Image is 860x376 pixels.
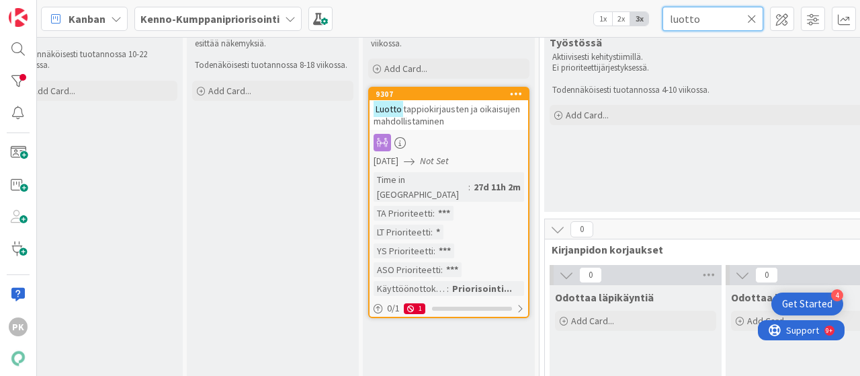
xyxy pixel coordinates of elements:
[370,88,528,100] div: 9307
[68,5,75,16] div: 9+
[731,291,842,304] span: Odottaa kapasiteettia
[9,349,28,368] img: avatar
[433,206,435,221] span: :
[28,2,61,18] span: Support
[387,301,400,315] span: 0 / 1
[566,109,609,121] span: Add Card...
[374,225,431,239] div: LT Prioriteetti
[571,315,614,327] span: Add Card...
[747,315,790,327] span: Add Card...
[370,300,528,317] div: 0/11
[662,7,763,31] input: Quick Filter...
[468,180,470,194] span: :
[570,221,593,237] span: 0
[374,154,398,168] span: [DATE]
[441,262,443,277] span: :
[370,88,528,130] div: 9307Luottotappiokirjausten ja oikaisujen mahdollistaminen
[630,12,648,26] span: 3x
[374,206,433,221] div: TA Prioriteetti
[449,281,515,296] div: Priorisointi...
[32,85,75,97] span: Add Card...
[208,85,251,97] span: Add Card...
[594,12,612,26] span: 1x
[195,60,351,71] p: Todenäköisesti tuotannossa 8-18 viikossa.
[831,289,843,301] div: 4
[384,63,427,75] span: Add Card...
[420,155,449,167] i: Not Set
[374,101,403,116] mark: Luotto
[470,180,524,194] div: 27d 11h 2m
[9,317,28,336] div: PK
[374,262,441,277] div: ASO Prioriteetti
[140,12,279,26] b: Kenno-Kumppanipriorisointi
[19,49,175,71] p: Todennäköisesti tuotannossa 10-22 viikossa.
[550,36,602,49] span: Työstössä
[404,303,425,314] div: 1
[374,243,433,258] div: YS Prioriteetti
[9,8,28,27] img: Visit kanbanzone.com
[374,172,468,202] div: Time in [GEOGRAPHIC_DATA]
[433,243,435,258] span: :
[782,297,832,311] div: Get Started
[371,28,527,50] p: Todennäköisesti tuotannossa 6-14 viikossa.
[771,293,843,315] div: Open Get Started checklist, remaining modules: 4
[69,11,105,27] span: Kanban
[374,103,520,127] span: tappiokirjausten ja oikaisujen mahdollistaminen
[755,267,778,283] span: 0
[612,12,630,26] span: 2x
[579,267,602,283] span: 0
[431,225,433,239] span: :
[447,281,449,296] span: :
[555,291,654,304] span: Odottaa läpikäyntiä
[376,89,528,99] div: 9307
[374,281,447,296] div: Käyttöönottokriittisyys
